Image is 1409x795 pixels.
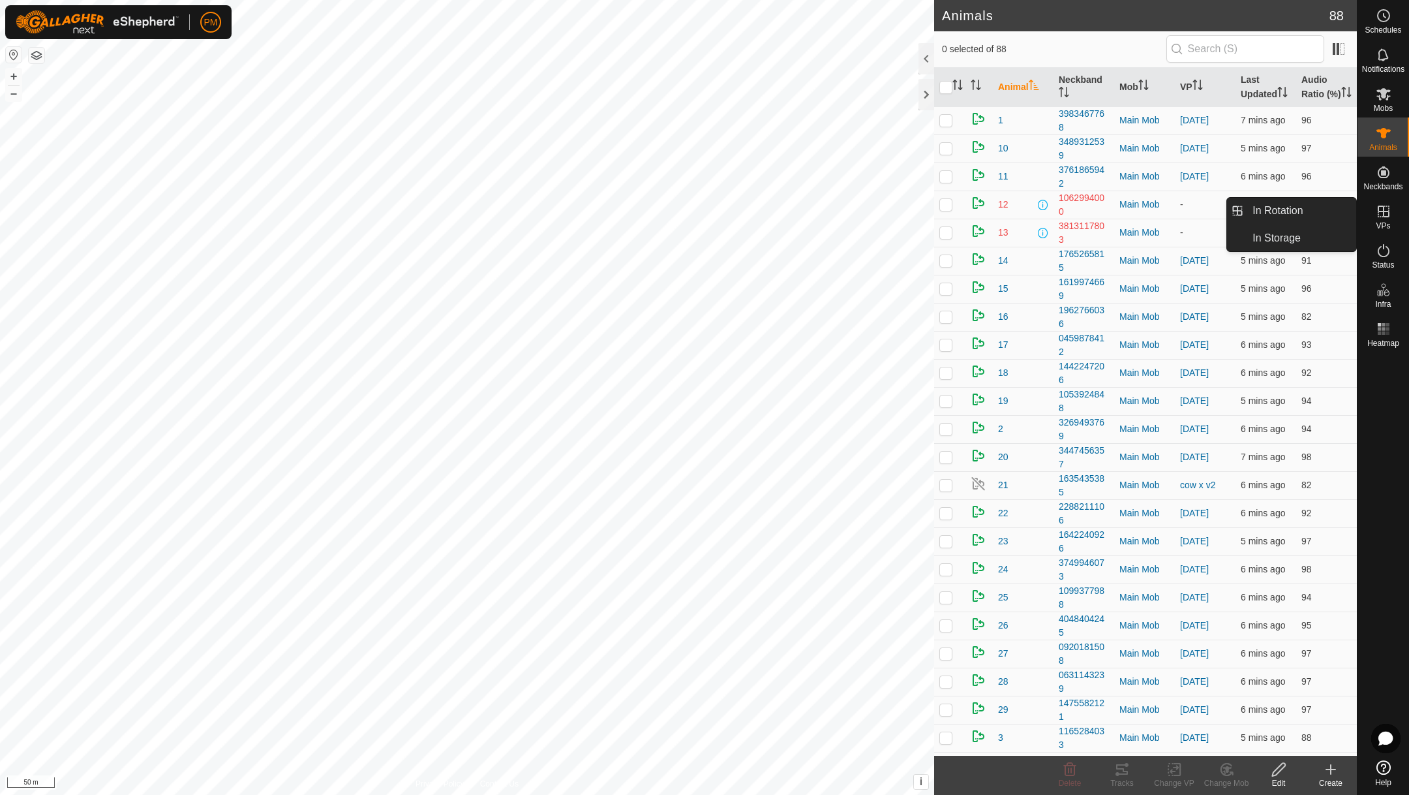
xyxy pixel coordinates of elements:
a: Help [1357,755,1409,792]
span: 17 [998,338,1008,352]
div: 4048404245 [1059,612,1109,640]
div: Main Mob [1119,507,1170,520]
img: returning on [971,644,986,660]
div: 3983467768 [1059,107,1109,134]
div: Main Mob [1119,563,1170,576]
span: 21 Aug 2025, 4:47 pm [1241,143,1285,153]
span: 92 [1301,508,1312,518]
span: 98 [1301,452,1312,462]
span: Status [1372,261,1394,269]
img: returning on [971,392,986,407]
button: Reset Map [6,47,22,63]
span: Delete [1059,779,1082,788]
li: In Rotation [1227,198,1356,224]
span: 2 [998,422,1003,436]
th: Audio Ratio (%) [1296,68,1357,107]
span: Mobs [1374,104,1393,112]
div: Main Mob [1119,254,1170,268]
span: In Rotation [1252,203,1303,219]
span: 21 Aug 2025, 4:46 pm [1241,283,1285,294]
span: Heatmap [1367,339,1399,347]
div: 0631143239 [1059,668,1109,696]
div: 3749946073 [1059,556,1109,584]
button: Map Layers [29,48,44,63]
div: Main Mob [1119,478,1170,492]
span: 26 [998,619,1008,632]
span: 3 [998,731,1003,745]
span: 19 [998,394,1008,408]
span: 12 [998,198,1008,211]
span: 1 [998,114,1003,127]
span: 93 [1301,339,1312,350]
div: 3447456357 [1059,444,1109,471]
span: 21 Aug 2025, 4:45 pm [1241,676,1285,687]
a: [DATE] [1180,732,1209,743]
div: Main Mob [1119,703,1170,717]
div: Main Mob [1119,170,1170,183]
th: VP [1175,68,1235,107]
th: Neckband [1053,68,1114,107]
span: Notifications [1362,65,1404,73]
div: 0920181508 [1059,640,1109,668]
span: Infra [1375,300,1391,308]
span: 21 Aug 2025, 4:45 pm [1241,480,1285,490]
a: [DATE] [1180,424,1209,434]
span: 18 [998,366,1008,380]
span: 21 Aug 2025, 4:45 pm [1241,452,1285,462]
span: 98 [1301,564,1312,574]
div: 1765265815 [1059,247,1109,275]
div: Main Mob [1119,114,1170,127]
div: Main Mob [1119,647,1170,661]
p-sorticon: Activate to sort [1059,89,1069,99]
div: Main Mob [1119,226,1170,240]
img: returning on [971,532,986,548]
img: returning on [971,223,986,239]
img: returning on [971,139,986,155]
img: returning on [971,251,986,267]
img: returning on [971,420,986,435]
div: Create [1305,777,1357,789]
img: returning on [971,588,986,604]
h2: Animals [942,8,1329,23]
span: 21 Aug 2025, 4:46 pm [1241,620,1285,631]
span: 21 Aug 2025, 4:46 pm [1241,311,1285,322]
div: Main Mob [1119,310,1170,324]
a: [DATE] [1180,536,1209,546]
div: 1442247206 [1059,360,1109,387]
div: Change VP [1148,777,1200,789]
span: 97 [1301,704,1312,715]
a: [DATE] [1180,452,1209,462]
a: [DATE] [1180,339,1209,350]
app-display-virtual-paddock-transition: - [1180,199,1183,210]
span: 21 Aug 2025, 4:46 pm [1241,648,1285,659]
a: Privacy Policy [416,778,464,790]
p-sorticon: Activate to sort [952,82,963,92]
img: returning on [971,335,986,351]
a: [DATE] [1180,367,1209,378]
a: [DATE] [1180,592,1209,602]
span: 94 [1301,424,1312,434]
span: 94 [1301,396,1312,406]
div: 0459878412 [1059,332,1109,359]
div: Change Mob [1200,777,1252,789]
div: 1165284033 [1059,725,1109,752]
span: 97 [1301,143,1312,153]
span: 21 Aug 2025, 4:45 pm [1241,564,1285,574]
p-sorticon: Activate to sort [1277,89,1288,99]
span: 21 Aug 2025, 4:45 pm [1241,424,1285,434]
span: 91 [1301,255,1312,266]
span: 10 [998,142,1008,155]
span: 0 selected of 88 [942,42,1166,56]
div: Main Mob [1119,394,1170,408]
div: Main Mob [1119,450,1170,464]
span: 97 [1301,648,1312,659]
span: 88 [1301,732,1312,743]
a: [DATE] [1180,508,1209,518]
span: 25 [998,591,1008,604]
a: [DATE] [1180,171,1209,181]
div: 3813117803 [1059,219,1109,247]
span: 21 Aug 2025, 4:46 pm [1241,367,1285,378]
img: returning on [971,111,986,127]
span: 29 [998,703,1008,717]
div: 1642240926 [1059,528,1109,555]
